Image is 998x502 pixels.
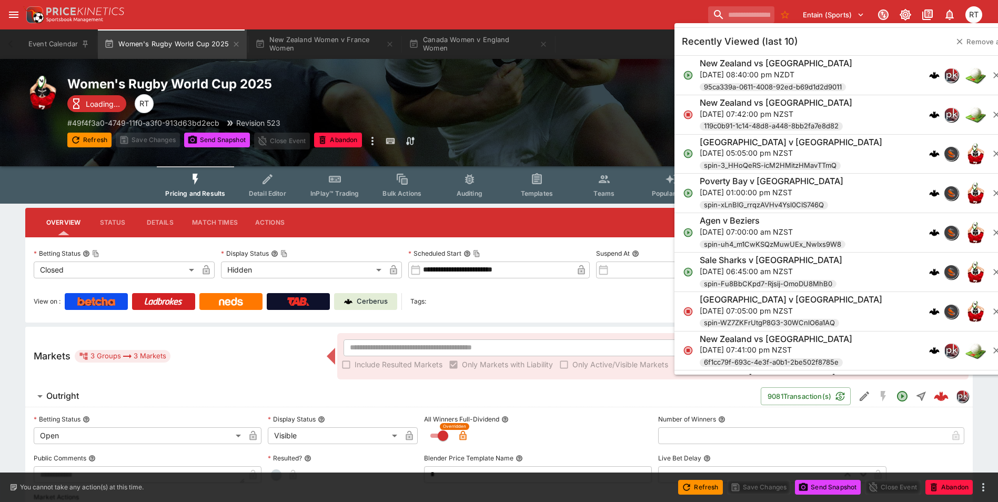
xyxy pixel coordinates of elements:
button: Details [136,210,184,235]
img: TabNZ [287,297,309,306]
svg: Open [683,70,693,81]
svg: Closed [683,345,693,356]
img: logo-cerberus--red.svg [934,389,949,404]
h6: Outright [46,390,79,401]
h6: Sale Sharks v [GEOGRAPHIC_DATA] [700,255,842,266]
button: Number of Winners [718,416,725,423]
div: Hidden [221,262,385,278]
p: Blender Price Template Name [424,454,513,463]
p: Display Status [268,415,316,424]
button: New Zealand Women v France Women [249,29,400,59]
div: cerberus [929,188,940,198]
p: Revision 523 [236,117,280,128]
p: You cannot take any action(s) at this time. [20,483,144,492]
button: Toggle light/dark mode [896,5,915,24]
button: No Bookmarks [777,6,793,23]
span: 95ca339a-0611-4008-92ed-b69d1d2d9011 [700,82,846,93]
img: rugby_union.png [25,76,59,109]
button: Refresh [678,480,722,495]
button: Select Tenant [797,6,871,23]
button: more [366,133,379,149]
img: pricekinetics [956,390,968,402]
div: cerberus [929,267,940,277]
img: rugby_union.png [965,222,986,243]
p: All Winners Full-Dividend [424,415,499,424]
div: sportingsolutions [944,225,959,240]
svg: Open [896,390,909,403]
div: sportingsolutions [944,265,959,279]
div: 3 Groups 3 Markets [79,350,166,363]
span: Auditing [457,189,482,197]
div: 16b267bf-8b93-42b8-a9bc-47eece8dd98f [934,389,949,404]
span: Mark an event as closed and abandoned. [314,134,361,145]
button: Outright [25,386,761,407]
p: Cerberus [357,296,388,307]
span: Templates [521,189,553,197]
div: Richard Tatton [965,6,982,23]
img: logo-cerberus.svg [929,70,940,81]
button: Documentation [918,5,937,24]
svg: Closed [683,306,693,317]
button: All Winners Full-Dividend [501,416,509,423]
p: Display Status [221,249,269,258]
svg: Closed [683,109,693,120]
img: sportingsolutions.jpeg [944,186,958,200]
span: Detail Editor [249,189,286,197]
button: 9081Transaction(s) [761,387,851,405]
span: Bulk Actions [382,189,421,197]
span: Pricing and Results [165,189,225,197]
button: Event Calendar [22,29,96,59]
button: Canada Women v England Women [402,29,554,59]
img: netball.png [965,104,986,125]
p: Resulted? [268,454,302,463]
p: [DATE] 06:45:00 am NZST [700,266,842,277]
p: Loading... [86,98,120,109]
img: netball.png [965,65,986,86]
span: InPlay™ Trading [310,189,359,197]
h5: Markets [34,350,70,362]
h6: [GEOGRAPHIC_DATA] v [GEOGRAPHIC_DATA] [700,137,882,148]
img: Ladbrokes [144,297,183,306]
p: [DATE] 01:00:00 pm NZST [700,187,843,198]
button: Refresh [67,133,112,147]
svg: Open [683,188,693,198]
img: logo-cerberus.svg [929,306,940,317]
img: PriceKinetics Logo [23,4,44,25]
div: Richard Tatton [135,94,154,113]
button: open drawer [4,5,23,24]
div: sportingsolutions [944,146,959,161]
button: Overview [38,210,89,235]
button: Copy To Clipboard [473,250,480,257]
button: Straight [912,387,931,406]
img: sportingsolutions.jpeg [944,265,958,279]
span: 6f1cc79f-693c-4e3f-a0b1-2be502f8785e [700,357,843,368]
img: logo-cerberus.svg [929,148,940,159]
span: Only Markets with Liability [462,359,553,370]
span: spin-xLnBlG_rrqzAVHv4Ysl0CIS746Q [700,200,828,210]
input: search [708,6,774,23]
p: Copy To Clipboard [67,117,219,128]
button: Open [893,387,912,406]
img: rugby_union.png [965,301,986,322]
a: 16b267bf-8b93-42b8-a9bc-47eece8dd98f [931,386,952,407]
div: sportingsolutions [944,304,959,319]
img: Betcha [77,297,115,306]
label: Tags: [410,293,426,310]
p: Public Comments [34,454,86,463]
span: Overridden [443,423,466,430]
svg: Open [683,227,693,238]
div: cerberus [929,109,940,120]
p: [DATE] 07:00:00 am NZST [700,226,845,237]
svg: Open [683,267,693,277]
p: Scheduled Start [408,249,461,258]
span: spin-3_HHoQeRS-icM2HMitzHMavTTmQ [700,160,841,171]
img: sportingsolutions.jpeg [944,305,958,318]
button: Status [89,210,136,235]
h6: [GEOGRAPHIC_DATA] v [GEOGRAPHIC_DATA] [700,294,882,305]
div: sportingsolutions [944,186,959,200]
button: SGM Disabled [874,387,893,406]
button: Copy To Clipboard [280,250,288,257]
button: Resulted? [304,455,311,462]
h6: New Zealand vs [GEOGRAPHIC_DATA] [700,334,852,345]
